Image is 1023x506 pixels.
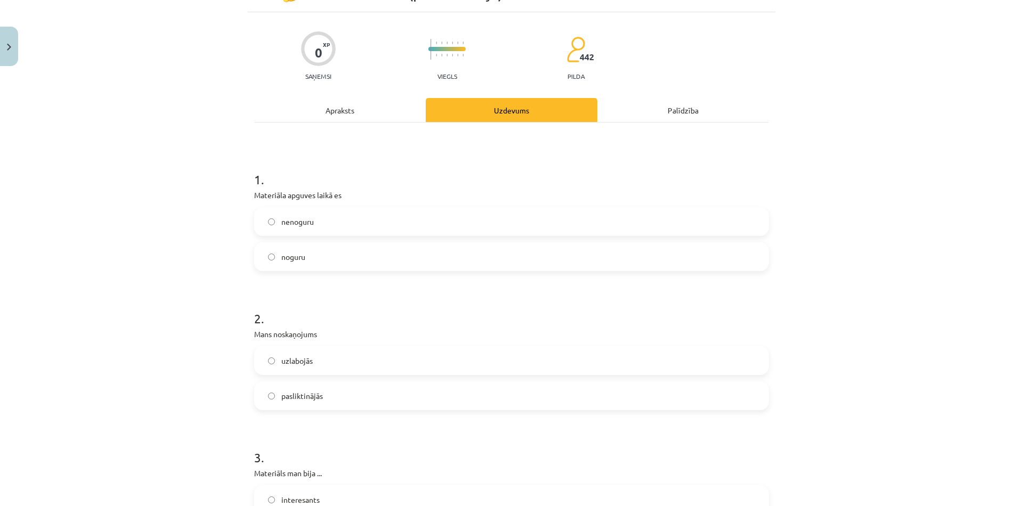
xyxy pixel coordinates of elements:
p: pilda [567,72,584,80]
img: icon-short-line-57e1e144782c952c97e751825c79c345078a6d821885a25fce030b3d8c18986b.svg [436,54,437,56]
img: icon-short-line-57e1e144782c952c97e751825c79c345078a6d821885a25fce030b3d8c18986b.svg [441,54,442,56]
span: uzlabojās [281,355,313,366]
p: Mans noskaņojums [254,329,769,340]
img: icon-close-lesson-0947bae3869378f0d4975bcd49f059093ad1ed9edebbc8119c70593378902aed.svg [7,44,11,51]
p: Materiāla apguves laikā es [254,190,769,201]
span: noguru [281,251,305,263]
img: icon-short-line-57e1e144782c952c97e751825c79c345078a6d821885a25fce030b3d8c18986b.svg [446,54,448,56]
img: icon-short-line-57e1e144782c952c97e751825c79c345078a6d821885a25fce030b3d8c18986b.svg [446,42,448,44]
span: XP [323,42,330,47]
img: icon-short-line-57e1e144782c952c97e751825c79c345078a6d821885a25fce030b3d8c18986b.svg [457,42,458,44]
span: 442 [580,52,594,62]
img: students-c634bb4e5e11cddfef0936a35e636f08e4e9abd3cc4e673bd6f9a4125e45ecb1.svg [566,36,585,63]
input: interesants [268,496,275,503]
input: uzlabojās [268,357,275,364]
p: Saņemsi [301,72,336,80]
div: Uzdevums [426,98,597,122]
img: icon-long-line-d9ea69661e0d244f92f715978eff75569469978d946b2353a9bb055b3ed8787d.svg [431,39,432,60]
div: Apraksts [254,98,426,122]
h1: 2 . [254,292,769,325]
input: noguru [268,254,275,260]
span: pasliktinājās [281,390,323,402]
img: icon-short-line-57e1e144782c952c97e751825c79c345078a6d821885a25fce030b3d8c18986b.svg [457,54,458,56]
div: Palīdzība [597,98,769,122]
img: icon-short-line-57e1e144782c952c97e751825c79c345078a6d821885a25fce030b3d8c18986b.svg [452,54,453,56]
div: 0 [315,45,322,60]
h1: 3 . [254,431,769,464]
img: icon-short-line-57e1e144782c952c97e751825c79c345078a6d821885a25fce030b3d8c18986b.svg [436,42,437,44]
h1: 1 . [254,153,769,186]
img: icon-short-line-57e1e144782c952c97e751825c79c345078a6d821885a25fce030b3d8c18986b.svg [462,42,464,44]
span: interesants [281,494,320,505]
p: Materiāls man bija ... [254,468,769,479]
img: icon-short-line-57e1e144782c952c97e751825c79c345078a6d821885a25fce030b3d8c18986b.svg [452,42,453,44]
input: nenoguru [268,218,275,225]
img: icon-short-line-57e1e144782c952c97e751825c79c345078a6d821885a25fce030b3d8c18986b.svg [441,42,442,44]
img: icon-short-line-57e1e144782c952c97e751825c79c345078a6d821885a25fce030b3d8c18986b.svg [462,54,464,56]
p: Viegls [437,72,457,80]
span: nenoguru [281,216,314,227]
input: pasliktinājās [268,393,275,399]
